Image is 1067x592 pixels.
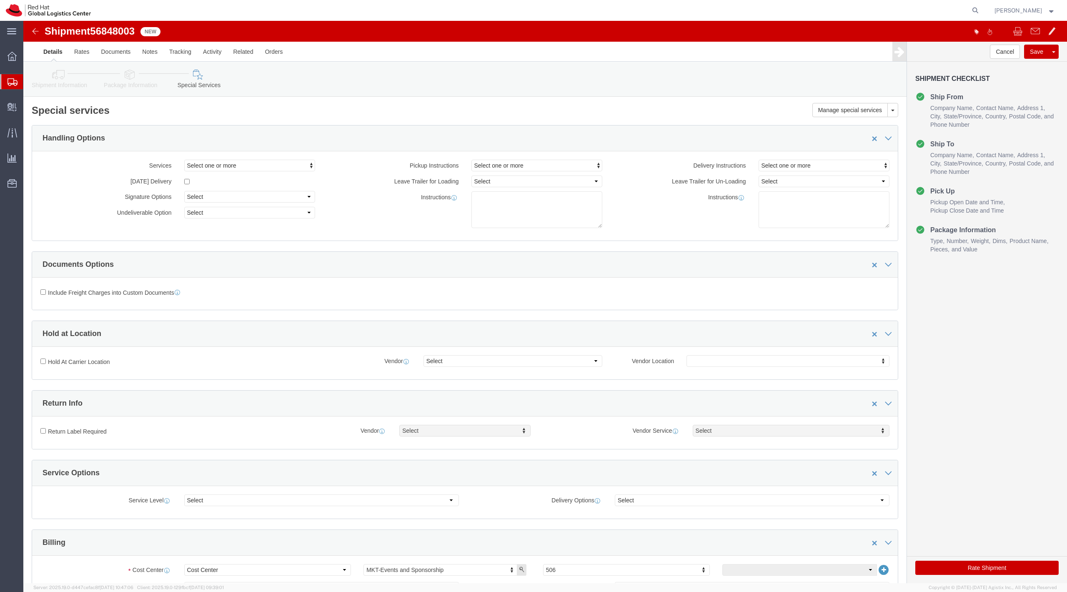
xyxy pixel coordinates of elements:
[33,585,133,590] span: Server: 2025.19.0-d447cefac8f
[994,5,1056,15] button: [PERSON_NAME]
[929,584,1057,591] span: Copyright © [DATE]-[DATE] Agistix Inc., All Rights Reserved
[23,21,1067,583] iframe: FS Legacy Container
[190,585,224,590] span: [DATE] 09:39:01
[100,585,133,590] span: [DATE] 10:47:06
[994,6,1042,15] span: Soojung Mansberger
[6,4,91,17] img: logo
[137,585,224,590] span: Client: 2025.19.0-129fbcf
